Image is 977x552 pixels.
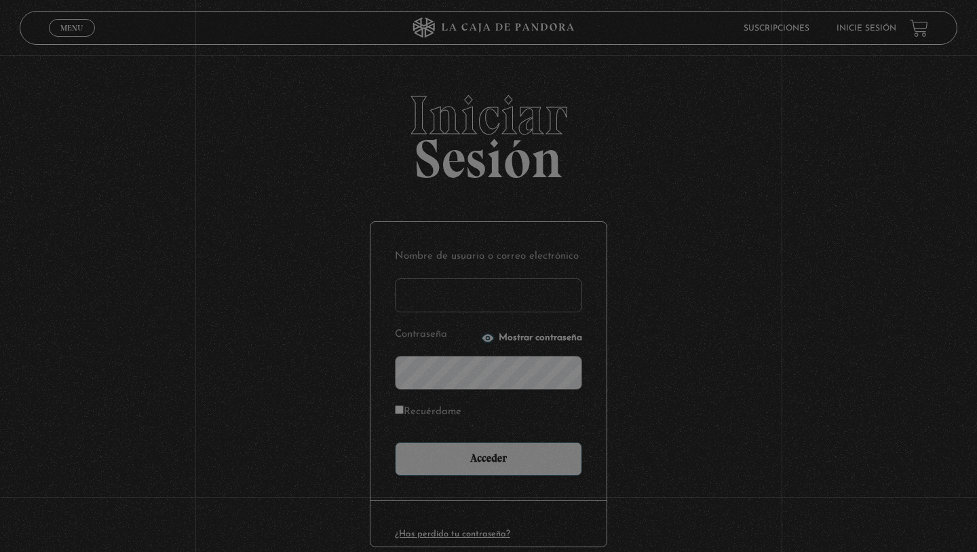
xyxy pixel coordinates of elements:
span: Mostrar contraseña [499,333,582,343]
h2: Sesión [20,88,957,175]
span: Menu [60,24,83,32]
label: Nombre de usuario o correo electrónico [395,246,582,268]
span: Cerrar [56,35,88,45]
a: Inicie sesión [837,24,896,33]
input: Acceder [395,442,582,476]
label: Contraseña [395,325,477,346]
button: Mostrar contraseña [481,331,582,345]
label: Recuérdame [395,402,461,423]
a: View your shopping cart [910,19,928,37]
a: Suscripciones [744,24,809,33]
a: ¿Has perdido tu contraseña? [395,530,510,538]
input: Recuérdame [395,405,404,414]
span: Iniciar [20,88,957,143]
